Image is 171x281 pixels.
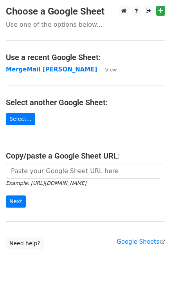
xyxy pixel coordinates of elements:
[6,6,165,17] h3: Choose a Google Sheet
[6,98,165,107] h4: Select another Google Sheet:
[6,20,165,29] p: Use one of the options below...
[6,53,165,62] h4: Use a recent Google Sheet:
[6,180,86,186] small: Example: [URL][DOMAIN_NAME]
[6,195,26,208] input: Next
[6,113,35,125] a: Select...
[6,237,44,250] a: Need help?
[6,66,97,73] a: MergeMail [PERSON_NAME]
[97,66,117,73] a: View
[6,164,161,179] input: Paste your Google Sheet URL here
[105,67,117,73] small: View
[117,238,165,245] a: Google Sheets
[6,151,165,161] h4: Copy/paste a Google Sheet URL:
